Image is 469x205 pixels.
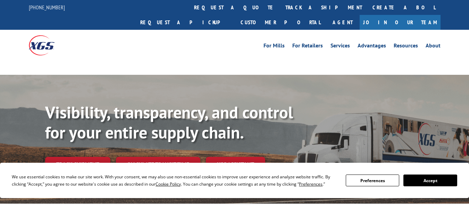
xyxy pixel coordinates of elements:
[206,157,265,172] a: XGS ASSISTANT
[135,15,235,30] a: Request a pickup
[403,175,457,186] button: Accept
[45,157,110,171] a: Track shipment
[360,15,441,30] a: Join Our Team
[116,157,200,172] a: Calculate transit time
[426,43,441,51] a: About
[330,43,350,51] a: Services
[156,181,181,187] span: Cookie Policy
[394,43,418,51] a: Resources
[12,173,337,188] div: We use essential cookies to make our site work. With your consent, we may also use non-essential ...
[358,43,386,51] a: Advantages
[299,181,323,187] span: Preferences
[235,15,326,30] a: Customer Portal
[326,15,360,30] a: Agent
[346,175,399,186] button: Preferences
[292,43,323,51] a: For Retailers
[29,4,65,11] a: [PHONE_NUMBER]
[45,101,293,143] b: Visibility, transparency, and control for your entire supply chain.
[263,43,285,51] a: For Mills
